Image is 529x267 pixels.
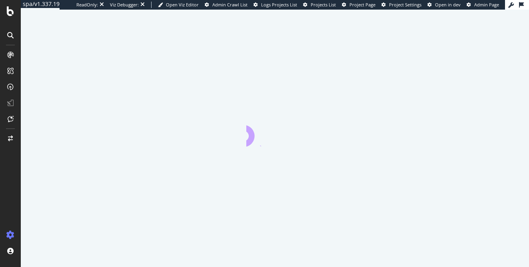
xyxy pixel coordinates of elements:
[212,2,248,8] span: Admin Crawl List
[427,2,461,8] a: Open in dev
[389,2,421,8] span: Project Settings
[166,2,199,8] span: Open Viz Editor
[205,2,248,8] a: Admin Crawl List
[254,2,297,8] a: Logs Projects List
[110,2,139,8] div: Viz Debugger:
[467,2,499,8] a: Admin Page
[158,2,199,8] a: Open Viz Editor
[349,2,375,8] span: Project Page
[261,2,297,8] span: Logs Projects List
[76,2,98,8] div: ReadOnly:
[474,2,499,8] span: Admin Page
[342,2,375,8] a: Project Page
[435,2,461,8] span: Open in dev
[381,2,421,8] a: Project Settings
[303,2,336,8] a: Projects List
[311,2,336,8] span: Projects List
[246,118,304,147] div: animation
